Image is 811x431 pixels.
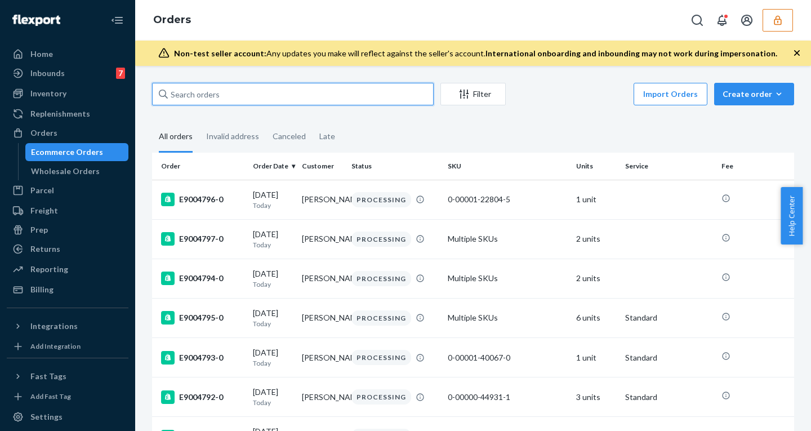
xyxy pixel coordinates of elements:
a: Inventory [7,85,128,103]
a: Prep [7,221,128,239]
a: Settings [7,408,128,426]
td: Multiple SKUs [443,259,572,298]
a: Orders [7,124,128,142]
a: Freight [7,202,128,220]
button: Open notifications [711,9,733,32]
button: Integrations [7,317,128,335]
div: PROCESSING [351,389,411,405]
div: Settings [30,411,63,423]
td: [PERSON_NAME] [297,219,346,259]
button: Create order [714,83,794,105]
a: Returns [7,240,128,258]
ol: breadcrumbs [144,4,200,37]
p: Today [253,240,293,250]
a: Wholesale Orders [25,162,129,180]
div: PROCESSING [351,192,411,207]
div: Canceled [273,122,306,151]
div: 0-00001-40067-0 [448,352,567,363]
div: Replenishments [30,108,90,119]
p: Standard [625,352,712,363]
div: Filter [441,88,505,100]
td: [PERSON_NAME] [297,298,346,337]
p: Today [253,319,293,328]
div: All orders [159,122,193,153]
button: Close Navigation [106,9,128,32]
td: Multiple SKUs [443,298,572,337]
div: Add Fast Tag [30,392,71,401]
div: E9004793-0 [161,351,244,365]
div: Customer [302,161,342,171]
p: Today [253,279,293,289]
div: 7 [116,68,125,79]
div: 0-00001-22804-5 [448,194,567,205]
a: Replenishments [7,105,128,123]
th: Order [152,153,248,180]
button: Help Center [781,187,803,245]
div: E9004795-0 [161,311,244,325]
div: PROCESSING [351,310,411,326]
span: Non-test seller account: [174,48,266,58]
div: 0-00000-44931-1 [448,392,567,403]
td: 1 unit [572,180,621,219]
a: Inbounds7 [7,64,128,82]
div: Ecommerce Orders [31,146,103,158]
div: E9004797-0 [161,232,244,246]
a: Ecommerce Orders [25,143,129,161]
img: Flexport logo [12,15,60,26]
th: Order Date [248,153,297,180]
div: Create order [723,88,786,100]
div: PROCESSING [351,271,411,286]
th: Units [572,153,621,180]
td: 6 units [572,298,621,337]
div: [DATE] [253,347,293,368]
td: [PERSON_NAME] [297,338,346,377]
p: Today [253,358,293,368]
button: Fast Tags [7,367,128,385]
div: Integrations [30,321,78,332]
div: [DATE] [253,386,293,407]
td: Multiple SKUs [443,219,572,259]
div: [DATE] [253,268,293,289]
td: 1 unit [572,338,621,377]
td: 3 units [572,377,621,417]
a: Home [7,45,128,63]
div: Returns [30,243,60,255]
div: Billing [30,284,54,295]
button: Open Search Box [686,9,708,32]
p: Standard [625,392,712,403]
div: Inbounds [30,68,65,79]
div: E9004796-0 [161,193,244,206]
div: Late [319,122,335,151]
td: [PERSON_NAME] [297,377,346,417]
div: Add Integration [30,341,81,351]
div: PROCESSING [351,232,411,247]
a: Reporting [7,260,128,278]
div: Any updates you make will reflect against the seller's account. [174,48,777,59]
button: Import Orders [634,83,707,105]
a: Add Integration [7,340,128,353]
button: Filter [440,83,506,105]
p: Today [253,201,293,210]
div: [DATE] [253,189,293,210]
div: Prep [30,224,48,236]
div: Freight [30,205,58,216]
input: Search orders [152,83,434,105]
div: Parcel [30,185,54,196]
p: Today [253,398,293,407]
th: Service [621,153,717,180]
div: Fast Tags [30,371,66,382]
div: Inventory [30,88,66,99]
div: E9004792-0 [161,390,244,404]
div: Invalid address [206,122,259,151]
div: [DATE] [253,308,293,328]
p: Standard [625,312,712,323]
td: [PERSON_NAME] [297,259,346,298]
th: Status [347,153,443,180]
button: Open account menu [736,9,758,32]
th: SKU [443,153,572,180]
div: E9004794-0 [161,272,244,285]
div: Wholesale Orders [31,166,100,177]
a: Parcel [7,181,128,199]
span: International onboarding and inbounding may not work during impersonation. [485,48,777,58]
